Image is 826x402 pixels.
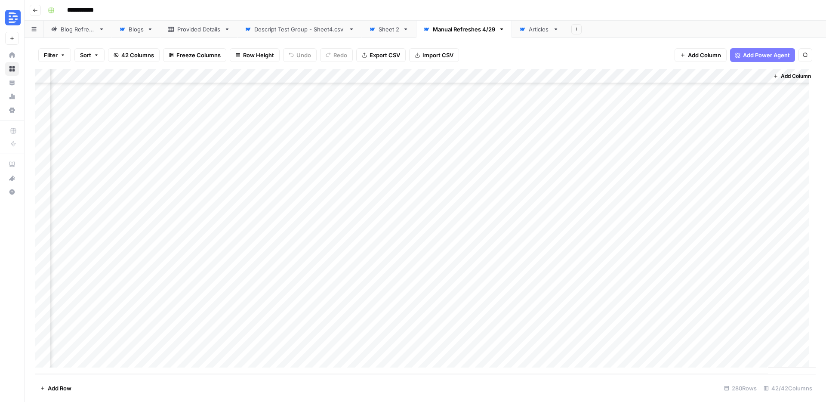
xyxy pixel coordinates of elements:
[44,51,58,59] span: Filter
[163,48,226,62] button: Freeze Columns
[296,51,311,59] span: Undo
[5,103,19,117] a: Settings
[121,51,154,59] span: 42 Columns
[370,51,400,59] span: Export CSV
[5,171,19,185] button: What's new?
[760,381,816,395] div: 42/42 Columns
[160,21,237,38] a: Provided Details
[529,25,549,34] div: Articles
[243,51,274,59] span: Row Height
[108,48,160,62] button: 42 Columns
[416,21,512,38] a: Manual Refreshes 4/29
[320,48,353,62] button: Redo
[721,381,760,395] div: 280 Rows
[237,21,362,38] a: Descript Test Group - Sheet4.csv
[5,48,19,62] a: Home
[770,71,814,82] button: Add Column
[283,48,317,62] button: Undo
[112,21,160,38] a: Blogs
[48,384,71,393] span: Add Row
[512,21,566,38] a: Articles
[781,72,811,80] span: Add Column
[333,51,347,59] span: Redo
[5,7,19,28] button: Workspace: Descript
[5,185,19,199] button: Help + Support
[61,25,95,34] div: Blog Refresh
[38,48,71,62] button: Filter
[80,51,91,59] span: Sort
[730,48,795,62] button: Add Power Agent
[5,158,19,171] a: AirOps Academy
[6,172,18,185] div: What's new?
[356,48,406,62] button: Export CSV
[743,51,790,59] span: Add Power Agent
[129,25,144,34] div: Blogs
[176,51,221,59] span: Freeze Columns
[433,25,495,34] div: Manual Refreshes 4/29
[675,48,727,62] button: Add Column
[5,62,19,76] a: Browse
[5,90,19,103] a: Usage
[35,381,77,395] button: Add Row
[5,10,21,25] img: Descript Logo
[409,48,459,62] button: Import CSV
[177,25,221,34] div: Provided Details
[422,51,453,59] span: Import CSV
[379,25,399,34] div: Sheet 2
[44,21,112,38] a: Blog Refresh
[74,48,105,62] button: Sort
[230,48,280,62] button: Row Height
[688,51,721,59] span: Add Column
[254,25,345,34] div: Descript Test Group - Sheet4.csv
[5,76,19,90] a: Your Data
[362,21,416,38] a: Sheet 2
